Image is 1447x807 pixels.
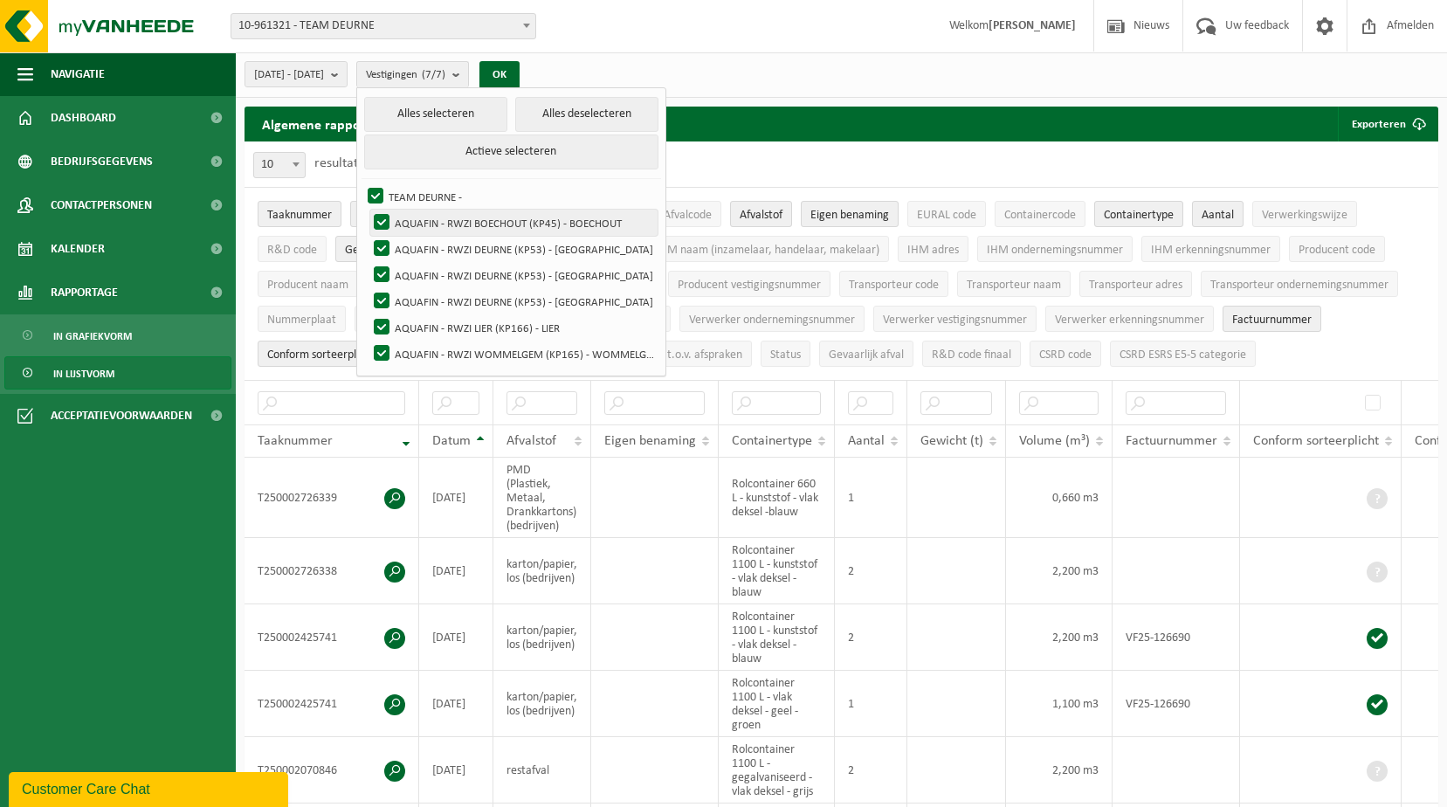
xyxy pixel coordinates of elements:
button: NummerplaatNummerplaat: Activate to sort [258,306,346,332]
span: Rapportage [51,271,118,314]
td: 2,200 m3 [1006,538,1113,604]
button: Afwijking t.o.v. afsprakenAfwijking t.o.v. afspraken: Activate to sort [610,341,752,367]
span: Factuurnummer [1126,434,1217,448]
span: IHM ondernemingsnummer [987,244,1123,257]
label: AQUAFIN - RWZI DEURNE (KP53) - [GEOGRAPHIC_DATA] [370,262,658,288]
button: Verwerker ondernemingsnummerVerwerker ondernemingsnummer: Activate to sort [679,306,865,332]
span: CSRD ESRS E5-5 categorie [1120,348,1246,362]
span: Kalender [51,227,105,271]
span: Producent vestigingsnummer [678,279,821,292]
td: 2,200 m3 [1006,604,1113,671]
span: Nummerplaat [267,314,336,327]
button: R&D codeR&amp;D code: Activate to sort [258,236,327,262]
td: Rolcontainer 1100 L - gegalvaniseerd - vlak deksel - grijs [719,737,835,804]
span: Aantal [848,434,885,448]
td: 0,660 m3 [1006,458,1113,538]
button: Alles selecteren [364,97,506,132]
td: karton/papier, los (bedrijven) [493,604,591,671]
span: In grafiekvorm [53,320,132,353]
button: Gevaarlijk afval : Activate to sort [819,341,913,367]
button: Conform sorteerplicht : Activate to sort [258,341,384,367]
button: AantalAantal: Activate to sort [1192,201,1244,227]
label: TEAM DEURNE - [364,183,658,210]
button: Transporteur adresTransporteur adres: Activate to sort [1079,271,1192,297]
span: Verwerker vestigingsnummer [883,314,1027,327]
td: T250002425741 [245,604,419,671]
span: Containertype [1104,209,1174,222]
button: IHM erkenningsnummerIHM erkenningsnummer: Activate to sort [1141,236,1280,262]
td: 2 [835,538,907,604]
button: CSRD ESRS E5-5 categorieCSRD ESRS E5-5 categorie: Activate to sort [1110,341,1256,367]
span: Conform sorteerplicht [1253,434,1379,448]
label: resultaten weergeven [314,156,438,170]
button: IHM ondernemingsnummerIHM ondernemingsnummer: Activate to sort [977,236,1133,262]
span: IHM adres [907,244,959,257]
span: Navigatie [51,52,105,96]
label: AQUAFIN - RWZI LIER (KP166) - LIER [370,314,658,341]
button: Eigen benamingEigen benaming: Activate to sort [801,201,899,227]
span: Producent code [1299,244,1375,257]
span: Gewicht (t) [920,434,983,448]
button: AfvalstofAfvalstof: Activate to sort [730,201,792,227]
td: 2 [835,737,907,804]
td: 1 [835,671,907,737]
button: TaaknummerTaaknummer: Activate to remove sorting [258,201,341,227]
h2: Algemene rapportering [245,107,419,141]
span: 10 [253,152,306,178]
span: EURAL code [917,209,976,222]
td: T250002726339 [245,458,419,538]
button: Gewicht (t)Gewicht (t): Activate to sort [335,236,410,262]
button: Alles deselecteren [515,97,658,132]
button: Exporteren [1338,107,1437,141]
td: karton/papier, los (bedrijven) [493,671,591,737]
button: FactuurnummerFactuurnummer: Activate to sort [1223,306,1321,332]
span: 10-961321 - TEAM DEURNE [231,13,536,39]
button: ContainertypeContainertype: Activate to sort [1094,201,1183,227]
span: IHM erkenningsnummer [1151,244,1271,257]
button: Producent codeProducent code: Activate to sort [1289,236,1385,262]
td: [DATE] [419,737,493,804]
span: Acceptatievoorwaarden [51,394,192,438]
td: [DATE] [419,538,493,604]
span: In lijstvorm [53,357,114,390]
span: Verwerker erkenningsnummer [1055,314,1204,327]
label: AQUAFIN - RWZI BOECHOUT (KP45) - BOECHOUT [370,210,658,236]
span: Producent naam [267,279,348,292]
span: Status [770,348,801,362]
span: 10-961321 - TEAM DEURNE [231,14,535,38]
span: Eigen benaming [810,209,889,222]
span: Verwerkingswijze [1262,209,1347,222]
span: Factuurnummer [1232,314,1312,327]
span: CSRD code [1039,348,1092,362]
span: Conform sorteerplicht [267,348,375,362]
span: [DATE] - [DATE] [254,62,324,88]
span: Eigen benaming [604,434,696,448]
span: Bedrijfsgegevens [51,140,153,183]
span: Containertype [732,434,812,448]
span: Gevaarlijk afval [829,348,904,362]
label: AQUAFIN - RWZI DEURNE (KP53) - [GEOGRAPHIC_DATA] [370,288,658,314]
button: Transporteur codeTransporteur code: Activate to sort [839,271,948,297]
button: Transporteur ondernemingsnummerTransporteur ondernemingsnummer : Activate to sort [1201,271,1398,297]
td: T250002070846 [245,737,419,804]
span: Verwerker ondernemingsnummer [689,314,855,327]
span: Datum [432,434,471,448]
td: VF25-126690 [1113,671,1240,737]
td: Rolcontainer 1100 L - kunststof - vlak deksel - blauw [719,538,835,604]
td: 2 [835,604,907,671]
span: Aantal [1202,209,1234,222]
td: [DATE] [419,458,493,538]
button: Transporteur naamTransporteur naam: Activate to sort [957,271,1071,297]
span: 10 [254,153,305,177]
td: 1,100 m3 [1006,671,1113,737]
button: Verwerker codeVerwerker code: Activate to sort [355,306,451,332]
label: AQUAFIN - RWZI WOMMELGEM (KP165) - WOMMELGEM [370,341,658,367]
span: Transporteur code [849,279,939,292]
a: In grafiekvorm [4,319,231,352]
span: Taaknummer [267,209,332,222]
td: 1 [835,458,907,538]
td: 2,200 m3 [1006,737,1113,804]
td: [DATE] [419,604,493,671]
td: T250002726338 [245,538,419,604]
